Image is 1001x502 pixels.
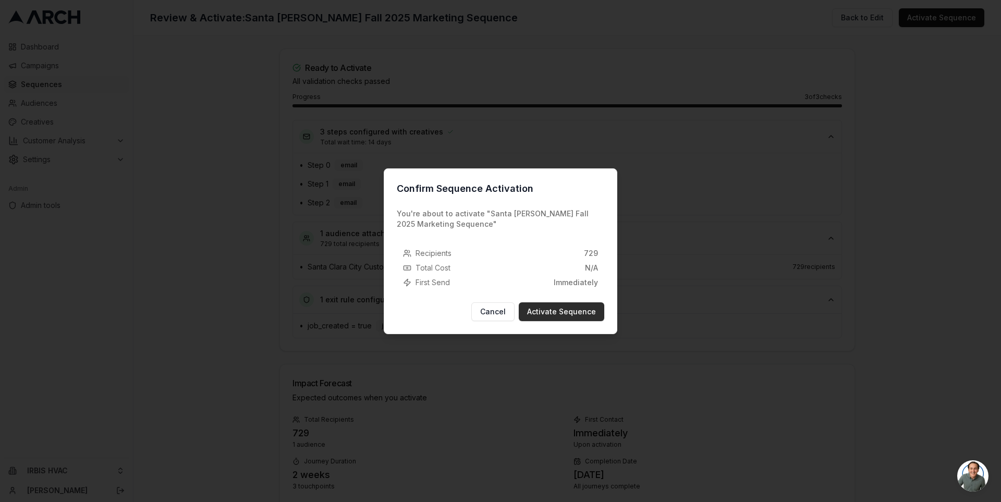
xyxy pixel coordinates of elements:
[416,263,450,273] span: Total Cost
[471,302,515,321] button: Cancel
[416,248,451,259] span: Recipients
[397,209,604,229] p: You're about to activate " Santa [PERSON_NAME] Fall 2025 Marketing Sequence "
[554,277,598,288] span: Immediately
[584,248,598,259] span: 729
[397,181,604,196] h2: Confirm Sequence Activation
[519,302,604,321] button: Activate Sequence
[416,277,450,288] span: First Send
[585,263,598,273] span: N/A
